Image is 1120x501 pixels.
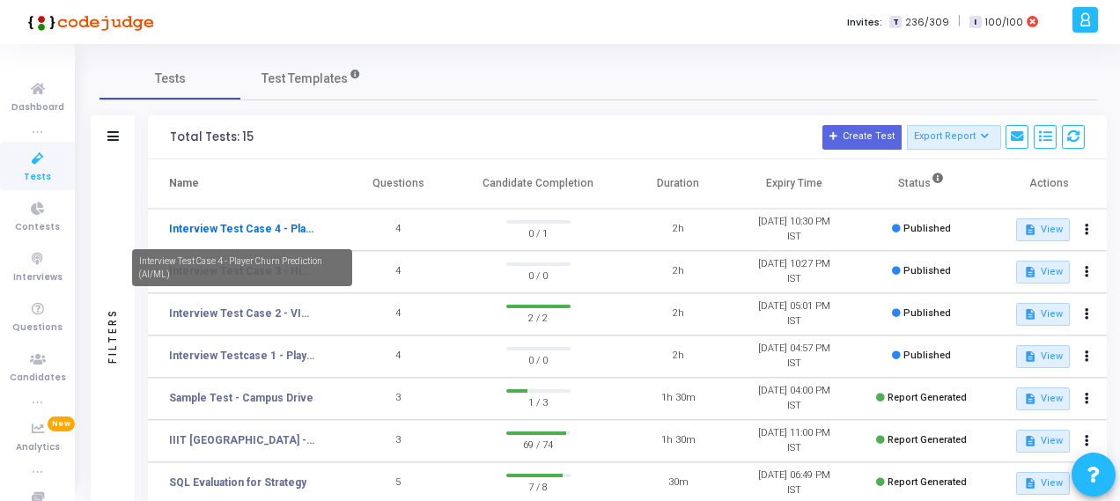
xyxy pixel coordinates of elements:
button: View [1016,345,1070,368]
td: [DATE] 10:30 PM IST [736,209,852,251]
td: 2h [620,335,736,378]
span: Tests [155,70,186,88]
td: 3 [341,420,457,462]
span: Dashboard [11,100,64,115]
td: 4 [341,209,457,251]
td: 2h [620,251,736,293]
mat-icon: description [1023,477,1035,490]
span: Report Generated [888,434,967,446]
span: 69 / 74 [506,435,571,453]
span: 236/309 [905,15,949,30]
mat-icon: description [1023,308,1035,320]
td: [DATE] 04:00 PM IST [736,378,852,420]
td: 4 [341,251,457,293]
mat-icon: description [1023,266,1035,278]
mat-icon: description [1023,435,1035,447]
span: Questions [12,320,63,335]
span: Contests [15,220,60,235]
span: 2 / 2 [506,308,571,326]
td: 1h 30m [620,420,736,462]
th: Candidate Completion [456,159,620,209]
button: View [1016,303,1070,326]
button: View [1016,430,1070,453]
div: Total Tests: 15 [170,130,254,144]
span: 100/100 [985,15,1023,30]
td: 3 [341,378,457,420]
span: T [889,16,901,29]
button: View [1016,261,1070,284]
span: 0 / 0 [506,350,571,368]
a: Interview Test Case 4 - Player Churn Prediction (AI/ML) [169,221,315,237]
td: [DATE] 05:01 PM IST [736,293,852,335]
div: Filters [105,239,121,432]
span: 0 / 1 [506,224,571,241]
a: Interview Testcase 1 - Player Promotion Response (AI/ML) [169,348,315,364]
span: Candidates [10,371,66,386]
td: 2h [620,209,736,251]
mat-icon: description [1023,350,1035,363]
button: Export Report [907,125,1001,150]
span: 7 / 8 [506,477,571,495]
button: Create Test [822,125,902,150]
mat-icon: description [1023,224,1035,236]
button: View [1016,472,1070,495]
mat-icon: description [1023,393,1035,405]
span: 0 / 0 [506,266,571,284]
span: | [958,12,961,31]
td: 2h [620,293,736,335]
img: logo [22,4,154,40]
span: Tests [24,170,51,185]
td: 4 [341,335,457,378]
button: View [1016,218,1070,241]
span: Interviews [13,270,63,285]
span: Test Templates [262,70,348,88]
td: [DATE] 04:57 PM IST [736,335,852,378]
span: 1 / 3 [506,393,571,410]
a: SQL Evaluation for Strategy [169,475,306,490]
th: Questions [341,159,457,209]
th: Status [851,159,991,209]
th: Expiry Time [736,159,852,209]
span: Report Generated [888,392,967,403]
span: Published [903,265,951,276]
span: I [969,16,981,29]
label: Invites: [847,15,882,30]
a: IIIT [GEOGRAPHIC_DATA] - Campus Drive Dec - 2024 - Technical Assessment [169,432,315,448]
td: [DATE] 11:00 PM IST [736,420,852,462]
th: Duration [620,159,736,209]
span: New [48,416,75,431]
td: 1h 30m [620,378,736,420]
th: Name [148,159,341,209]
button: View [1016,387,1070,410]
td: [DATE] 10:27 PM IST [736,251,852,293]
td: 4 [341,293,457,335]
span: Analytics [16,440,60,455]
div: Interview Test Case 4 - Player Churn Prediction (AI/ML) [132,249,352,286]
th: Actions [991,159,1107,209]
a: Interview Test Case 2 - VIP Upgrade Prediction (AI/ML) [169,306,315,321]
a: Sample Test - Campus Drive [169,390,313,406]
span: Report Generated [888,476,967,488]
span: Published [903,350,951,361]
span: Published [903,307,951,319]
span: Published [903,223,951,234]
